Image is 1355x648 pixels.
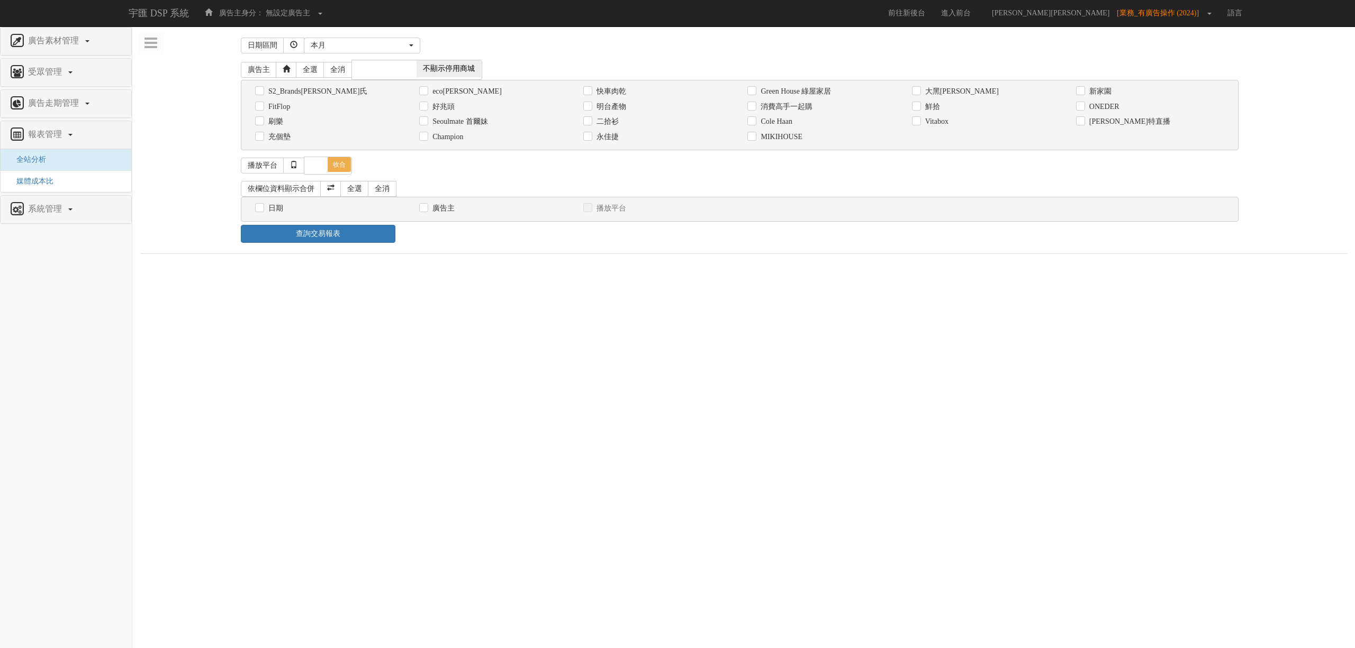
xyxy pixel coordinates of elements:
div: 本月 [311,40,407,51]
label: 好兆頭 [430,102,455,112]
label: 明台產物 [594,102,626,112]
a: 系統管理 [8,201,123,218]
a: 廣告素材管理 [8,33,123,50]
label: FitFlop [266,102,290,112]
label: 播放平台 [594,203,626,214]
button: 本月 [304,38,420,53]
a: 全消 [323,62,352,78]
a: 查詢交易報表 [241,225,395,243]
label: MIKIHOUSE [758,132,802,142]
span: 報表管理 [25,130,67,139]
a: 報表管理 [8,126,123,143]
label: 鮮拾 [923,102,940,112]
span: [業務_有廣告操作 (2024)] [1117,9,1204,17]
label: [PERSON_NAME]特直播 [1087,116,1170,127]
label: 刷樂 [266,116,283,127]
label: 永佳捷 [594,132,619,142]
label: Green House 綠屋家居 [758,86,831,97]
a: 全站分析 [8,156,46,163]
label: 新家園 [1087,86,1112,97]
a: 媒體成本比 [8,177,53,185]
label: Champion [430,132,463,142]
span: 廣告素材管理 [25,36,84,45]
span: 廣告走期管理 [25,98,84,107]
label: ONEDER [1087,102,1119,112]
label: 二拾衫 [594,116,619,127]
label: 快車肉乾 [594,86,626,97]
span: 受眾管理 [25,67,67,76]
span: 不顯示停用商城 [417,60,481,77]
label: S2_Brands[PERSON_NAME]氏 [266,86,367,97]
a: 全選 [296,62,324,78]
label: 大黑[PERSON_NAME] [923,86,999,97]
span: 無設定廣告主 [266,9,310,17]
a: 廣告走期管理 [8,95,123,112]
label: Vitabox [923,116,948,127]
span: 收合 [328,157,351,172]
label: 日期 [266,203,283,214]
span: 系統管理 [25,204,67,213]
span: [PERSON_NAME][PERSON_NAME] [987,9,1115,17]
label: Seoulmate 首爾妹 [430,116,488,127]
a: 全消 [368,181,396,197]
label: 廣告主 [430,203,455,214]
label: 消費高手一起購 [758,102,812,112]
span: 廣告主身分： [219,9,264,17]
label: Cole Haan [758,116,792,127]
a: 受眾管理 [8,64,123,81]
label: eco[PERSON_NAME] [430,86,502,97]
label: 充個墊 [266,132,291,142]
a: 全選 [340,181,369,197]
